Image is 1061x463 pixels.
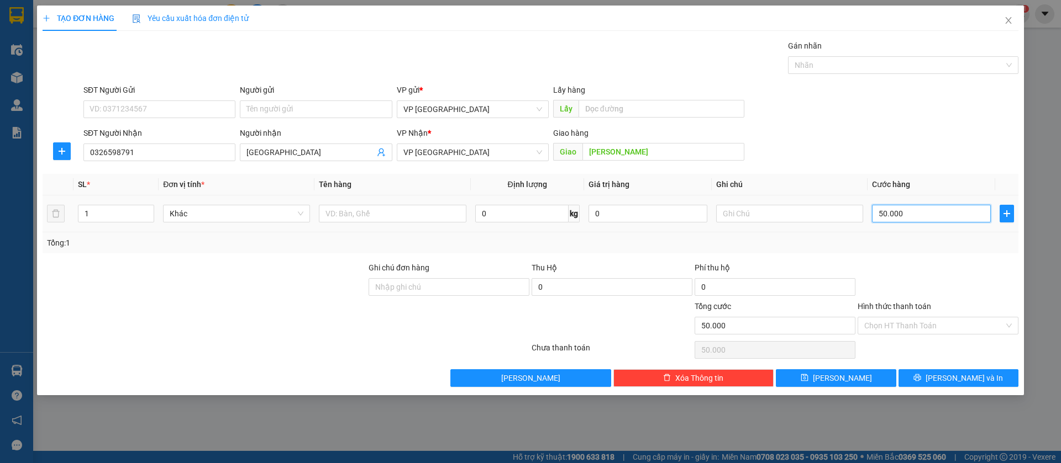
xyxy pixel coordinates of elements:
[397,84,549,96] div: VP gửi
[47,237,409,249] div: Tổng: 1
[695,302,731,311] span: Tổng cước
[83,127,235,139] div: SĐT Người Nhận
[403,144,542,161] span: VP Lộc Ninh
[993,6,1024,36] button: Close
[397,129,428,137] span: VP Nhận
[589,180,629,189] span: Giá trị hàng
[170,205,303,222] span: Khác
[369,263,429,272] label: Ghi chú đơn hàng
[377,148,386,157] span: user-add
[43,14,50,22] span: plus
[813,372,872,384] span: [PERSON_NAME]
[613,369,774,387] button: deleteXóa Thông tin
[240,127,392,139] div: Người nhận
[47,205,65,222] button: delete
[532,263,557,272] span: Thu Hộ
[553,100,579,118] span: Lấy
[579,100,744,118] input: Dọc đường
[319,205,466,222] input: VD: Bàn, Ghế
[663,374,671,382] span: delete
[54,147,70,156] span: plus
[582,143,744,161] input: Dọc đường
[403,101,542,118] span: VP Sài Gòn
[501,372,560,384] span: [PERSON_NAME]
[712,174,868,195] th: Ghi chú
[695,262,855,278] div: Phí thu hộ
[163,180,204,189] span: Đơn vị tính
[1004,16,1013,25] span: close
[716,205,863,222] input: Ghi Chú
[553,129,589,137] span: Giao hàng
[899,369,1018,387] button: printer[PERSON_NAME] và In
[913,374,921,382] span: printer
[240,84,392,96] div: Người gửi
[675,372,723,384] span: Xóa Thông tin
[872,180,910,189] span: Cước hàng
[776,369,896,387] button: save[PERSON_NAME]
[53,142,71,160] button: plus
[508,180,547,189] span: Định lượng
[926,372,1003,384] span: [PERSON_NAME] và In
[801,374,808,382] span: save
[132,14,141,23] img: icon
[1000,205,1014,222] button: plus
[788,41,822,50] label: Gán nhãn
[553,143,582,161] span: Giao
[530,342,694,361] div: Chưa thanh toán
[83,84,235,96] div: SĐT Người Gửi
[319,180,351,189] span: Tên hàng
[553,86,585,94] span: Lấy hàng
[78,180,87,189] span: SL
[369,278,529,296] input: Ghi chú đơn hàng
[569,205,580,222] span: kg
[132,14,249,23] span: Yêu cầu xuất hóa đơn điện tử
[450,369,611,387] button: [PERSON_NAME]
[1000,209,1013,218] span: plus
[43,14,114,23] span: TẠO ĐƠN HÀNG
[858,302,931,311] label: Hình thức thanh toán
[589,205,707,222] input: 0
